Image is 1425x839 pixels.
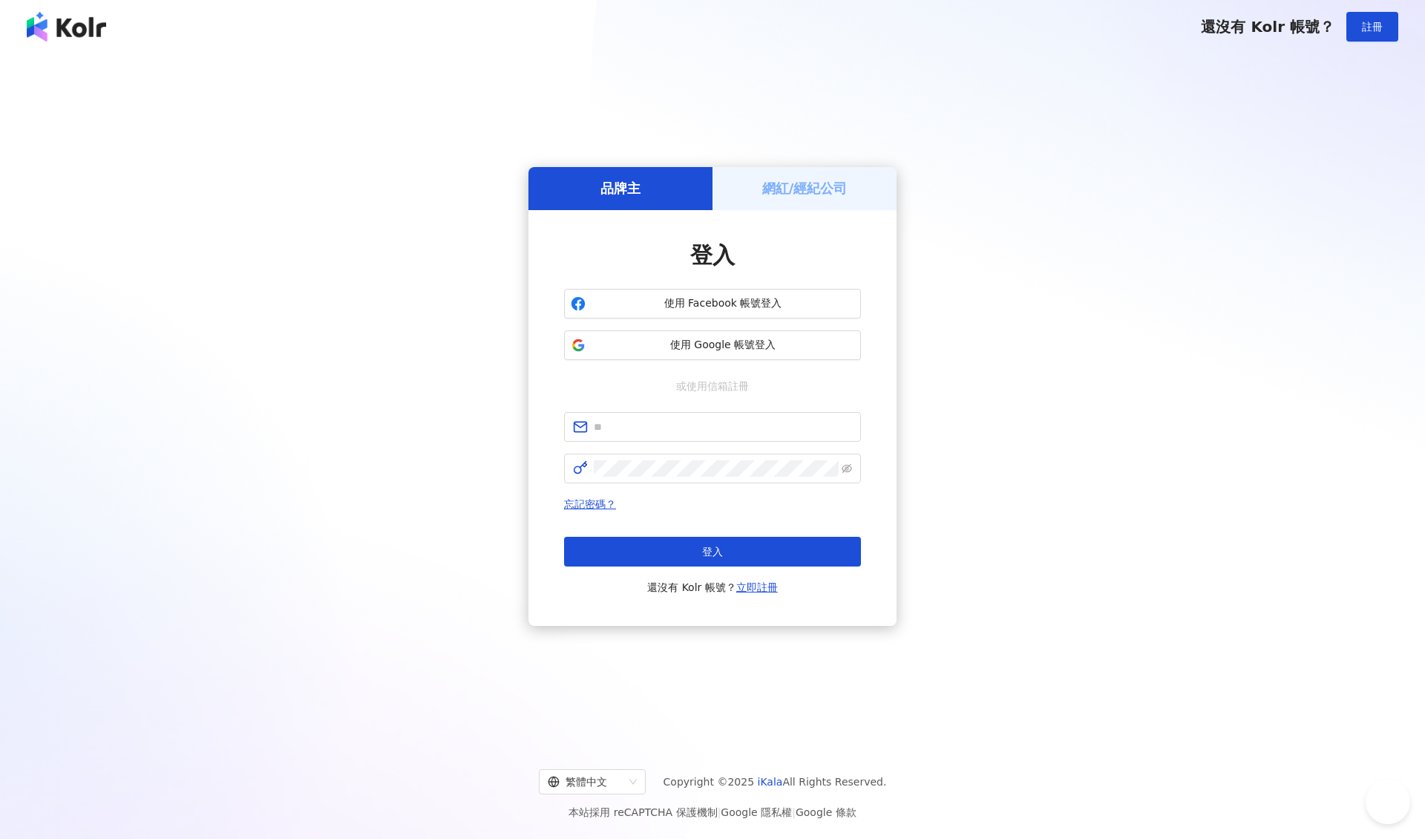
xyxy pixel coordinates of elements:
button: 登入 [564,537,861,567]
span: 或使用信箱註冊 [666,378,759,394]
span: eye-invisible [842,463,852,474]
h5: 品牌主 [600,179,641,197]
span: 使用 Google 帳號登入 [592,338,854,353]
a: 忘記密碼？ [564,498,616,510]
span: 登入 [702,546,723,558]
a: Google 隱私權 [721,806,792,818]
span: | [718,806,721,818]
div: 繁體中文 [548,770,623,794]
span: 註冊 [1362,21,1383,33]
button: 使用 Google 帳號登入 [564,330,861,360]
span: Copyright © 2025 All Rights Reserved. [664,773,887,791]
span: 登入 [690,242,735,268]
span: | [792,806,796,818]
span: 使用 Facebook 帳號登入 [592,296,854,311]
span: 還沒有 Kolr 帳號？ [647,578,778,596]
a: Google 條款 [796,806,856,818]
span: 還沒有 Kolr 帳號？ [1201,18,1334,36]
span: 本站採用 reCAPTCHA 保護機制 [569,803,856,821]
img: logo [27,12,106,42]
button: 使用 Facebook 帳號登入 [564,289,861,319]
a: iKala [758,776,783,788]
button: 註冊 [1346,12,1398,42]
h5: 網紅/經紀公司 [762,179,848,197]
a: 立即註冊 [736,581,778,593]
iframe: Help Scout Beacon - Open [1366,780,1410,824]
